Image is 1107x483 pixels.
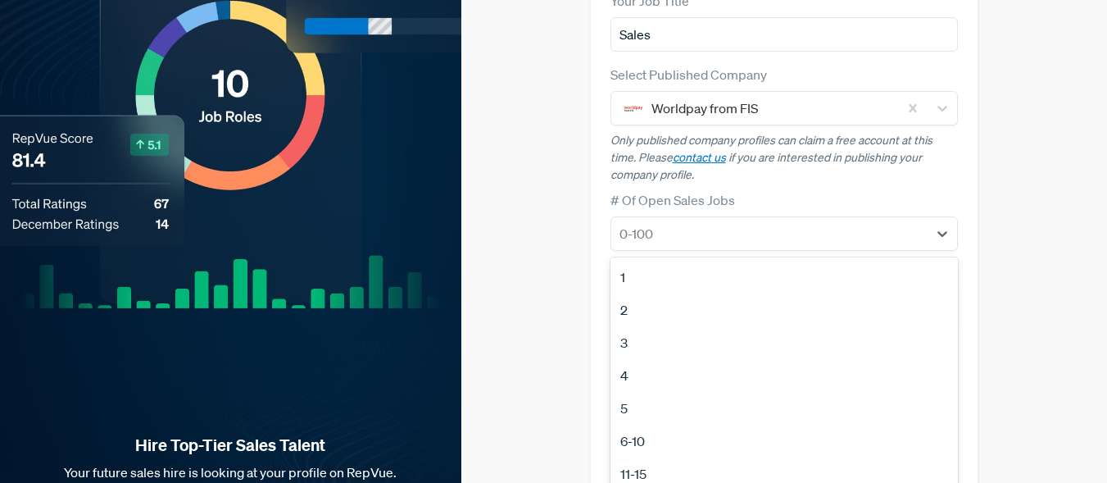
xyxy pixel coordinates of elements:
div: 6-10 [610,425,959,458]
label: # Of Open Sales Jobs [610,190,735,210]
div: 5 [610,392,959,425]
div: 3 [610,326,959,359]
strong: Hire Top-Tier Sales Talent [26,435,435,456]
a: contact us [673,150,726,165]
p: Only published company profiles can claim a free account at this time. Please if you are interest... [610,132,959,184]
div: 2 [610,294,959,326]
label: Select Published Company [610,65,767,84]
input: Title [610,17,959,52]
img: Worldpay from FIS [624,98,643,118]
div: 4 [610,359,959,392]
div: 1 [610,261,959,294]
